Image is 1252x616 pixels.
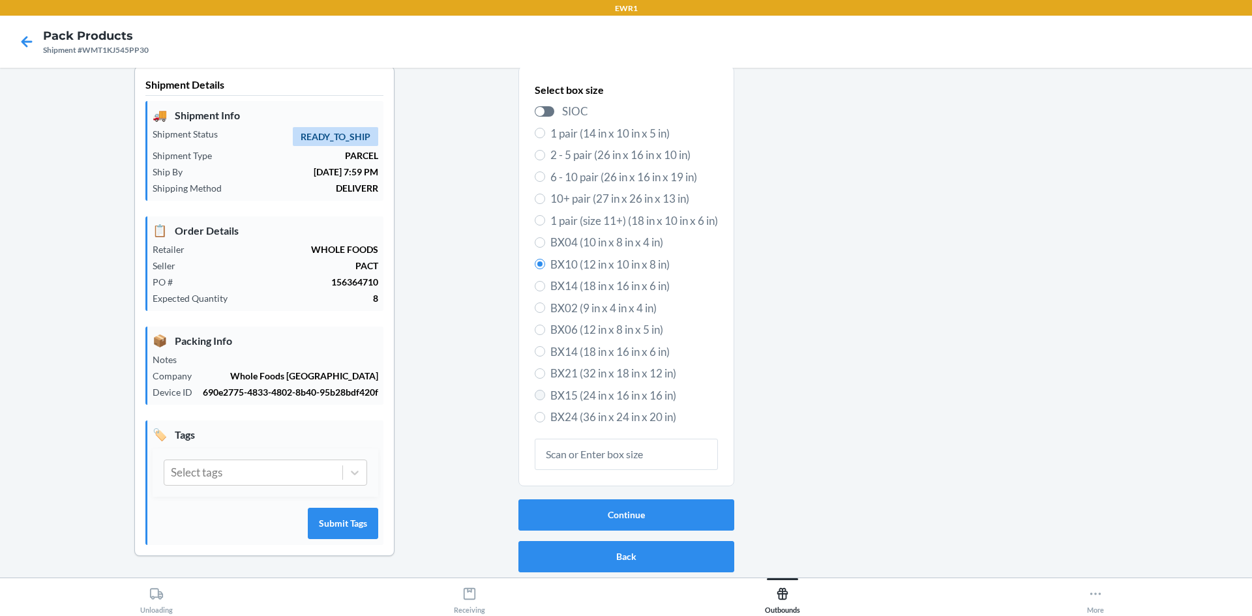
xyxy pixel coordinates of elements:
p: WHOLE FOODS [195,242,378,256]
input: BX14 (18 in x 16 in x 6 in) [535,281,545,291]
p: Select box size [535,82,718,98]
p: Packing Info [153,332,378,349]
p: PARCEL [222,149,378,162]
button: More [939,578,1252,614]
span: 📋 [153,222,167,239]
p: Notes [153,353,187,366]
div: More [1087,581,1104,614]
div: Outbounds [765,581,800,614]
span: 🏷️ [153,426,167,443]
p: 8 [238,291,378,305]
span: 1 pair (size 11+) (18 in x 10 in x 6 in) [550,213,718,229]
input: 6 - 10 pair (26 in x 16 in x 19 in) [535,171,545,182]
span: 🚚 [153,106,167,124]
p: Seller [153,259,186,272]
button: Continue [518,499,734,531]
p: DELIVERR [232,181,378,195]
span: BX14 (18 in x 16 in x 6 in) [550,278,718,295]
p: Shipment Status [153,127,228,141]
input: BX14 (18 in x 16 in x 6 in) [535,346,545,357]
span: BX14 (18 in x 16 in x 6 in) [550,344,718,360]
input: BX04 (10 in x 8 in x 4 in) [535,237,545,248]
div: Unloading [140,581,173,614]
input: 1 pair (14 in x 10 in x 5 in) [535,128,545,138]
span: BX02 (9 in x 4 in x 4 in) [550,300,718,317]
span: BX15 (24 in x 16 in x 16 in) [550,387,718,404]
p: Ship By [153,165,193,179]
input: BX15 (24 in x 16 in x 16 in) [535,390,545,400]
p: EWR1 [615,3,638,14]
p: Shipment Info [153,106,378,124]
p: PO # [153,275,183,289]
p: Shipment Type [153,149,222,162]
span: BX06 (12 in x 8 in x 5 in) [550,321,718,338]
span: 📦 [153,332,167,349]
span: 1 pair (14 in x 10 in x 5 in) [550,125,718,142]
p: Company [153,369,202,383]
input: Scan or Enter box size [535,439,718,470]
span: SIOC [562,103,718,120]
p: Retailer [153,242,195,256]
h4: Pack Products [43,27,149,44]
p: 156364710 [183,275,378,289]
div: Select tags [171,464,222,481]
span: 10+ pair (27 in x 26 in x 13 in) [550,190,718,207]
button: Outbounds [626,578,939,614]
p: 690e2775-4833-4802-8b40-95b28bdf420f [203,385,378,399]
p: Expected Quantity [153,291,238,305]
input: BX21 (32 in x 18 in x 12 in) [535,368,545,379]
p: Order Details [153,222,378,239]
span: BX24 (36 in x 24 in x 20 in) [550,409,718,426]
div: Shipment #WMT1KJ545PP30 [43,44,149,56]
span: 2 - 5 pair (26 in x 16 in x 10 in) [550,147,718,164]
button: Submit Tags [308,508,378,539]
input: 2 - 5 pair (26 in x 16 in x 10 in) [535,150,545,160]
input: BX10 (12 in x 10 in x 8 in) [535,259,545,269]
p: PACT [186,259,378,272]
p: Device ID [153,385,203,399]
p: Tags [153,426,378,443]
p: Shipment Details [145,77,383,96]
div: Receiving [454,581,485,614]
span: 6 - 10 pair (26 in x 16 in x 19 in) [550,169,718,186]
button: Back [518,541,734,572]
span: BX04 (10 in x 8 in x 4 in) [550,234,718,251]
input: BX02 (9 in x 4 in x 4 in) [535,302,545,313]
input: BX24 (36 in x 24 in x 20 in) [535,412,545,422]
input: 1 pair (size 11+) (18 in x 10 in x 6 in) [535,215,545,226]
p: Shipping Method [153,181,232,195]
span: BX10 (12 in x 10 in x 8 in) [550,256,718,273]
span: BX21 (32 in x 18 in x 12 in) [550,365,718,382]
button: Receiving [313,578,626,614]
span: READY_TO_SHIP [293,127,378,146]
p: [DATE] 7:59 PM [193,165,378,179]
input: BX06 (12 in x 8 in x 5 in) [535,325,545,335]
p: Whole Foods [GEOGRAPHIC_DATA] [202,369,378,383]
input: 10+ pair (27 in x 26 in x 13 in) [535,194,545,204]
